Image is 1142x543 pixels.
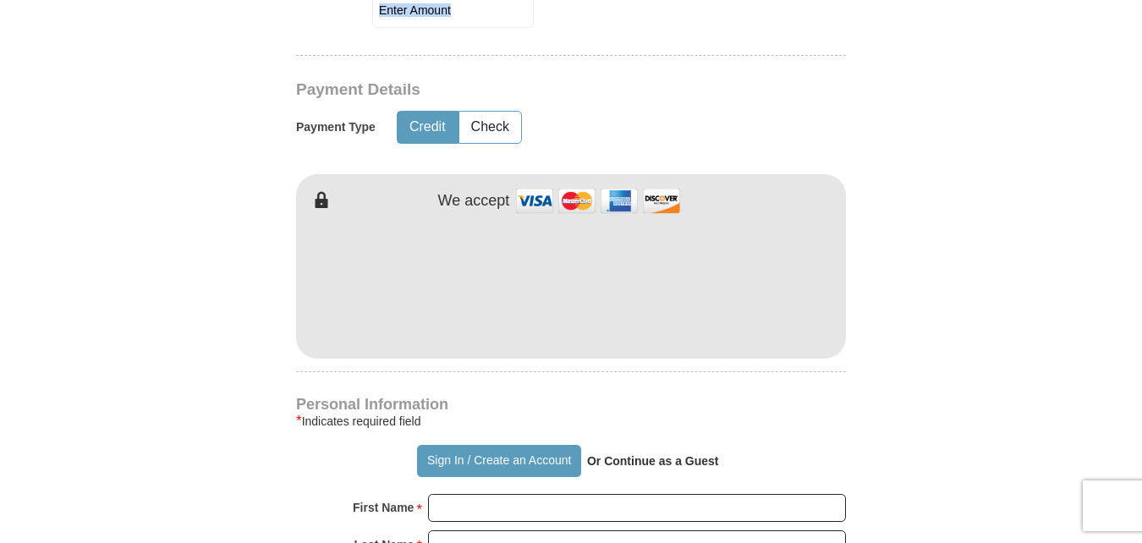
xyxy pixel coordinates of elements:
[398,112,458,143] button: Credit
[438,192,510,211] h4: We accept
[587,454,719,468] strong: Or Continue as a Guest
[296,411,846,431] div: Indicates required field
[513,183,683,219] img: credit cards accepted
[296,398,846,411] h4: Personal Information
[353,496,414,519] strong: First Name
[296,80,727,100] h3: Payment Details
[417,445,580,477] button: Sign In / Create an Account
[459,112,521,143] button: Check
[296,120,376,134] h5: Payment Type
